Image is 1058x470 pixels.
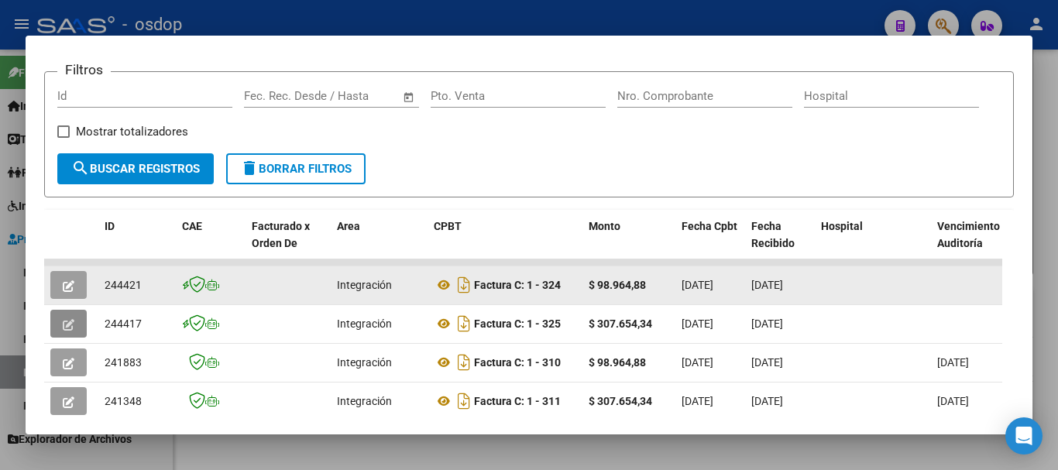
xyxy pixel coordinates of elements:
[240,162,352,176] span: Borrar Filtros
[454,311,474,336] i: Descargar documento
[105,395,142,407] span: 241348
[454,350,474,375] i: Descargar documento
[434,220,462,232] span: CPBT
[745,210,815,278] datatable-header-cell: Fecha Recibido
[937,356,969,369] span: [DATE]
[321,89,396,103] input: Fecha fin
[474,279,561,291] strong: Factura C: 1 - 324
[337,317,392,330] span: Integración
[751,356,783,369] span: [DATE]
[226,153,366,184] button: Borrar Filtros
[240,159,259,177] mat-icon: delete
[589,279,646,291] strong: $ 98.964,88
[589,356,646,369] strong: $ 98.964,88
[71,159,90,177] mat-icon: search
[105,317,142,330] span: 244417
[337,395,392,407] span: Integración
[246,210,331,278] datatable-header-cell: Facturado x Orden De
[751,220,795,250] span: Fecha Recibido
[182,220,202,232] span: CAE
[474,317,561,330] strong: Factura C: 1 - 325
[105,356,142,369] span: 241883
[821,220,863,232] span: Hospital
[589,220,620,232] span: Monto
[176,210,246,278] datatable-header-cell: CAE
[428,210,582,278] datatable-header-cell: CPBT
[400,88,418,106] button: Open calendar
[682,279,713,291] span: [DATE]
[454,389,474,413] i: Descargar documento
[98,210,176,278] datatable-header-cell: ID
[682,356,713,369] span: [DATE]
[105,279,142,291] span: 244421
[751,279,783,291] span: [DATE]
[815,210,931,278] datatable-header-cell: Hospital
[589,395,652,407] strong: $ 307.654,34
[252,220,310,250] span: Facturado x Orden De
[931,210,1001,278] datatable-header-cell: Vencimiento Auditoría
[76,122,188,141] span: Mostrar totalizadores
[337,220,360,232] span: Area
[582,210,675,278] datatable-header-cell: Monto
[589,317,652,330] strong: $ 307.654,34
[337,279,392,291] span: Integración
[751,395,783,407] span: [DATE]
[244,89,307,103] input: Fecha inicio
[474,356,561,369] strong: Factura C: 1 - 310
[682,395,713,407] span: [DATE]
[337,356,392,369] span: Integración
[682,317,713,330] span: [DATE]
[105,220,115,232] span: ID
[937,395,969,407] span: [DATE]
[57,60,111,80] h3: Filtros
[751,317,783,330] span: [DATE]
[454,273,474,297] i: Descargar documento
[331,210,428,278] datatable-header-cell: Area
[937,220,1000,250] span: Vencimiento Auditoría
[57,153,214,184] button: Buscar Registros
[675,210,745,278] datatable-header-cell: Fecha Cpbt
[1005,417,1043,455] div: Open Intercom Messenger
[71,162,200,176] span: Buscar Registros
[474,395,561,407] strong: Factura C: 1 - 311
[682,220,737,232] span: Fecha Cpbt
